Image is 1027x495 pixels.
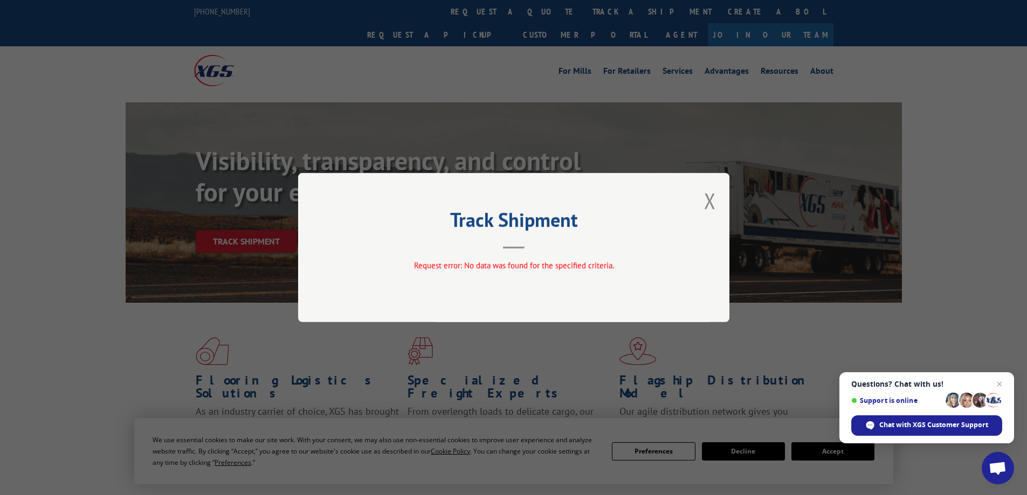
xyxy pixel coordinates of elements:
button: Close modal [704,186,716,215]
span: Questions? Chat with us! [851,380,1002,388]
h2: Track Shipment [352,212,676,233]
span: Chat with XGS Customer Support [879,420,988,430]
div: Chat with XGS Customer Support [851,415,1002,436]
div: Open chat [982,452,1014,484]
span: Support is online [851,396,942,405]
span: Close chat [993,378,1006,391]
span: Request error: No data was found for the specified criteria. [413,260,614,270]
